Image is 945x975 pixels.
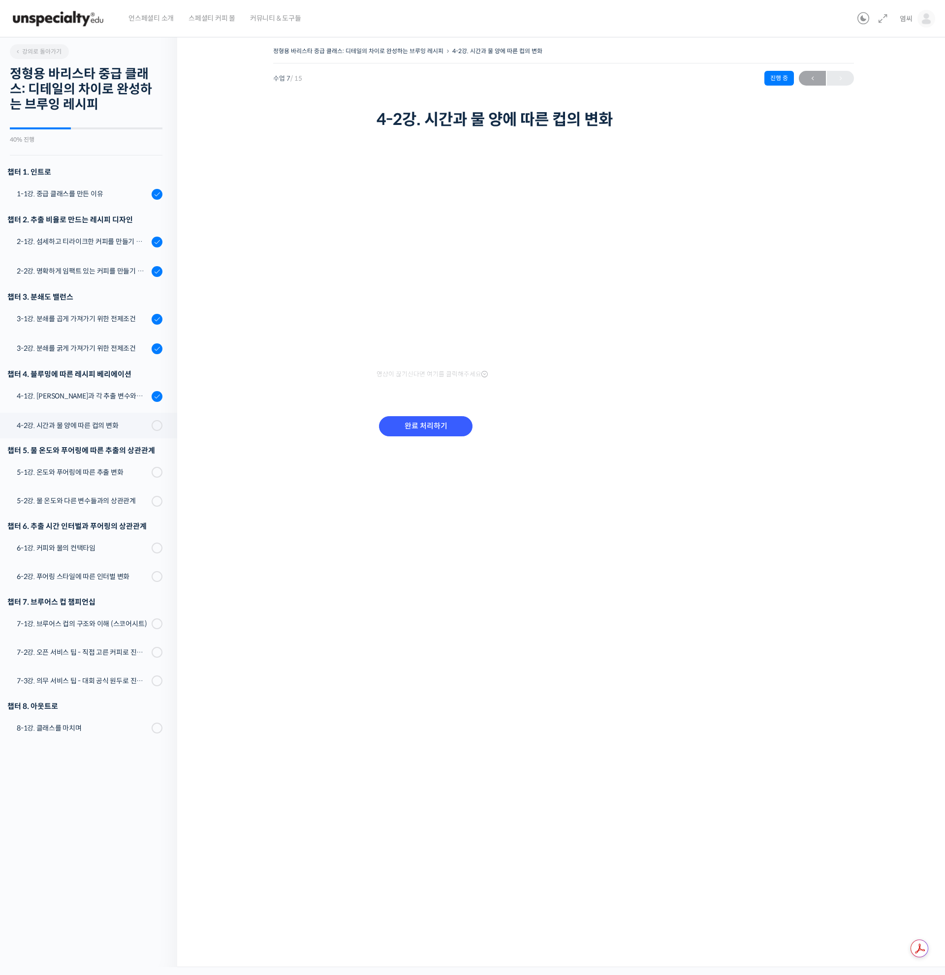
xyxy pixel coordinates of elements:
[17,467,149,478] div: 5-1강. 온도와 푸어링에 따른 추출 변화
[290,74,302,83] span: / 15
[900,14,913,23] span: 염씨
[7,519,162,533] div: 챕터 6. 추출 시간 인터벌과 푸어링의 상관관계
[17,618,149,629] div: 7-1강. 브루어스 컵의 구조와 이해 (스코어시트)
[17,571,149,582] div: 6-2강. 푸어링 스타일에 따른 인터벌 변화
[377,370,488,378] span: 영상이 끊기신다면 여기를 클릭해주세요
[17,313,149,324] div: 3-1강. 분쇄를 곱게 가져가기 위한 전제조건
[7,165,162,179] h3: 챕터 1. 인트로
[17,343,149,354] div: 3-2강. 분쇄를 굵게 가져가기 위한 전제조건
[7,444,162,457] div: 챕터 5. 물 온도와 푸어링에 따른 추출의 상관관계
[379,416,472,436] input: 완료 처리하기
[17,266,149,276] div: 2-2강. 명확하게 임팩트 있는 커피를 만들기 위한 레시피
[7,290,162,304] div: 챕터 3. 분쇄도 밸런스
[7,367,162,381] div: 챕터 4. 블루밍에 따른 레시피 베리에이션
[17,495,149,506] div: 5-2강. 물 온도와 다른 변수들과의 상관관계
[15,48,62,55] span: 강의로 돌아가기
[273,75,302,82] span: 수업 7
[17,647,149,658] div: 7-2강. 오픈 서비스 팁 - 직접 고른 커피로 진행하는 시연
[799,71,826,86] a: ←이전
[10,66,162,113] h2: 정형용 바리스타 중급 클래스: 디테일의 차이로 완성하는 브루잉 레시피
[17,188,149,199] div: 1-1강. 중급 클래스를 만든 이유
[377,110,751,129] h1: 4-2강. 시간과 물 양에 따른 컵의 변화
[17,675,149,686] div: 7-3강. 의무 서비스 팁 - 대회 공식 원두로 진행하는 시연
[10,44,69,59] a: 강의로 돌아가기
[17,420,149,431] div: 4-2강. 시간과 물 양에 따른 컵의 변화
[17,723,149,733] div: 8-1강. 클래스를 마치며
[17,236,149,247] div: 2-1강. 섬세하고 티라이크한 커피를 만들기 위한 레시피
[10,137,162,143] div: 40% 진행
[17,391,149,401] div: 4-1강. [PERSON_NAME]과 각 추출 변수와의 상관관계
[764,71,794,86] div: 진행 중
[799,72,826,85] span: ←
[273,47,443,55] a: 정형용 바리스타 중급 클래스: 디테일의 차이로 완성하는 브루잉 레시피
[17,543,149,553] div: 6-1강. 커피와 물의 컨택타임
[7,595,162,609] div: 챕터 7. 브루어스 컵 챔피언십
[7,213,162,226] div: 챕터 2. 추출 비율로 만드는 레시피 디자인
[452,47,542,55] a: 4-2강. 시간과 물 양에 따른 컵의 변화
[7,700,162,713] div: 챕터 8. 아웃트로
